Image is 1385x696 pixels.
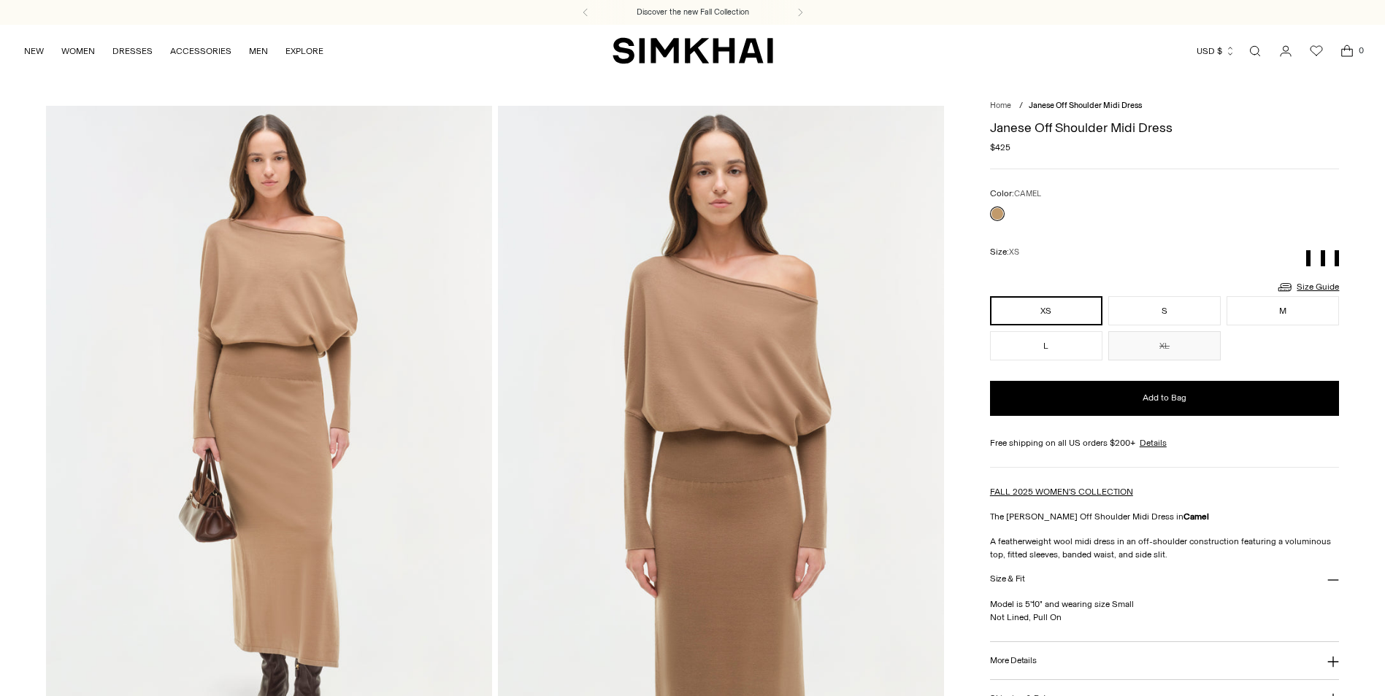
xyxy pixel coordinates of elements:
div: Free shipping on all US orders $200+ [990,436,1340,449]
a: Details [1140,436,1167,449]
a: Go to the account page [1271,36,1300,66]
a: Home [990,101,1011,110]
a: Size Guide [1276,278,1339,296]
p: A featherweight wool midi dress in an off-shoulder construction featuring a voluminous top, fitte... [990,535,1340,561]
button: XS [990,296,1102,325]
h3: More Details [990,656,1036,665]
button: Add to Bag [990,381,1340,416]
a: EXPLORE [285,35,323,67]
a: Open search modal [1240,36,1270,66]
a: Discover the new Fall Collection [637,7,749,18]
button: USD $ [1197,35,1235,67]
nav: breadcrumbs [990,100,1340,112]
a: NEW [24,35,44,67]
span: $425 [990,141,1010,154]
a: DRESSES [112,35,153,67]
strong: Camel [1183,511,1209,522]
a: Wishlist [1302,36,1331,66]
button: L [990,331,1102,360]
span: Janese Off Shoulder Midi Dress [1029,101,1142,110]
span: XS [1009,247,1019,257]
p: Model is 5'10" and wearing size Small Not Lined, Pull On [990,598,1340,624]
span: Add to Bag [1143,392,1186,404]
iframe: Sign Up via Text for Offers [12,641,145,684]
button: M [1227,296,1339,325]
p: The [PERSON_NAME] Off Shoulder Midi Dress in [990,510,1340,523]
a: WOMEN [61,35,95,67]
label: Color: [990,187,1041,201]
a: MEN [249,35,268,67]
span: CAMEL [1014,189,1041,198]
div: / [1019,100,1023,112]
button: XL [1108,331,1221,360]
button: Size & Fit [990,561,1340,598]
span: 0 [1354,44,1367,57]
a: FALL 2025 WOMEN'S COLLECTION [990,487,1133,497]
button: More Details [990,642,1340,679]
button: S [1108,296,1221,325]
a: ACCESSORIES [170,35,231,67]
h1: Janese Off Shoulder Midi Dress [990,121,1340,134]
a: SIMKHAI [613,36,773,65]
h3: Size & Fit [990,574,1025,584]
label: Size: [990,245,1019,259]
a: Open cart modal [1332,36,1362,66]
